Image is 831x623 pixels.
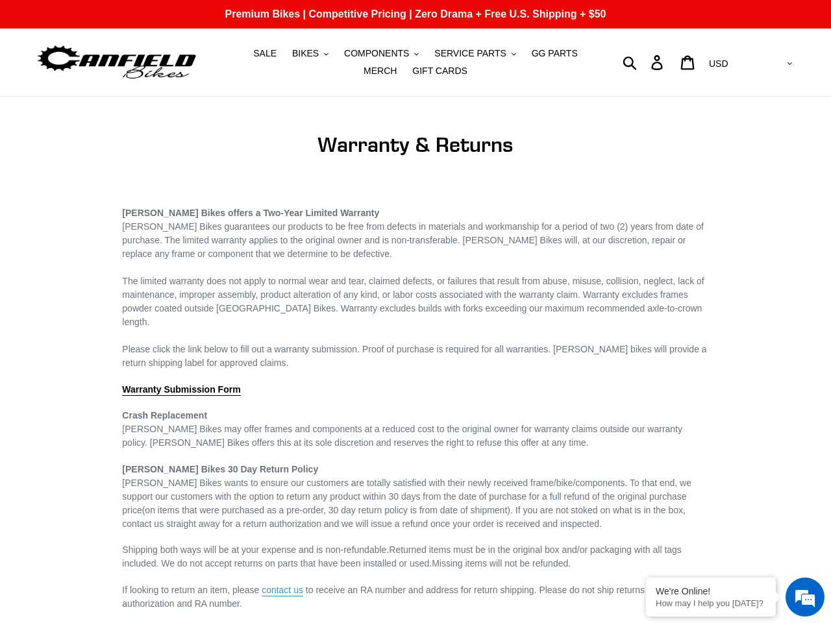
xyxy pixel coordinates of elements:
[122,409,708,450] p: [PERSON_NAME] Bikes may offer frames and components at a reduced cost to the original owner for w...
[122,544,682,568] span: Returned items must be in the original box and/or packaging with all tags included. We do not acc...
[122,544,389,555] span: Shipping both ways will be at your expense and is non-refundable.
[406,62,474,80] a: GIFT CARDS
[122,384,240,395] span: Warranty Submission Form
[656,598,766,608] p: How may I help you today?
[525,45,584,62] a: GG PARTS
[532,48,578,59] span: GG PARTS
[122,193,708,370] p: [PERSON_NAME] Bikes guarantees our products to be free from defects in materials and workmanship ...
[338,45,425,62] button: COMPONENTS
[388,491,441,502] span: 30 days from
[122,585,697,609] span: to receive an RA number and address for return shipping. Please do not ship returns without prior...
[364,66,397,77] span: MERCH
[253,48,277,59] span: SALE
[122,132,708,157] h1: Warranty & Returns
[412,66,467,77] span: GIFT CARDS
[432,558,571,568] span: Missing items will not be refunded.
[247,45,283,62] a: SALE
[656,586,766,596] div: We're Online!
[434,48,506,59] span: SERVICE PARTS
[357,62,403,80] a: MERCH
[122,491,686,515] span: the date of purchase for a full refund of the original purchase price
[122,478,691,502] span: [PERSON_NAME] Bikes wants to ensure our customers are totally satisfied with their newly received...
[122,505,686,529] span: (on items that were purchased as a pre-order, 30 day return policy is from date of shipment). If ...
[122,410,207,421] strong: Crash Replacement
[428,45,522,62] button: SERVICE PARTS
[122,384,240,396] a: Warranty Submission Form
[286,45,335,62] button: BIKES
[36,42,198,83] img: Canfield Bikes
[292,48,319,59] span: BIKES
[122,464,318,474] span: [PERSON_NAME] Bikes 30 Day Return Policy
[122,208,379,218] strong: [PERSON_NAME] Bikes offers a Two-Year Limited Warranty
[262,585,303,596] a: contact us
[122,585,306,596] span: If looking to return an item, please
[344,48,409,59] span: COMPONENTS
